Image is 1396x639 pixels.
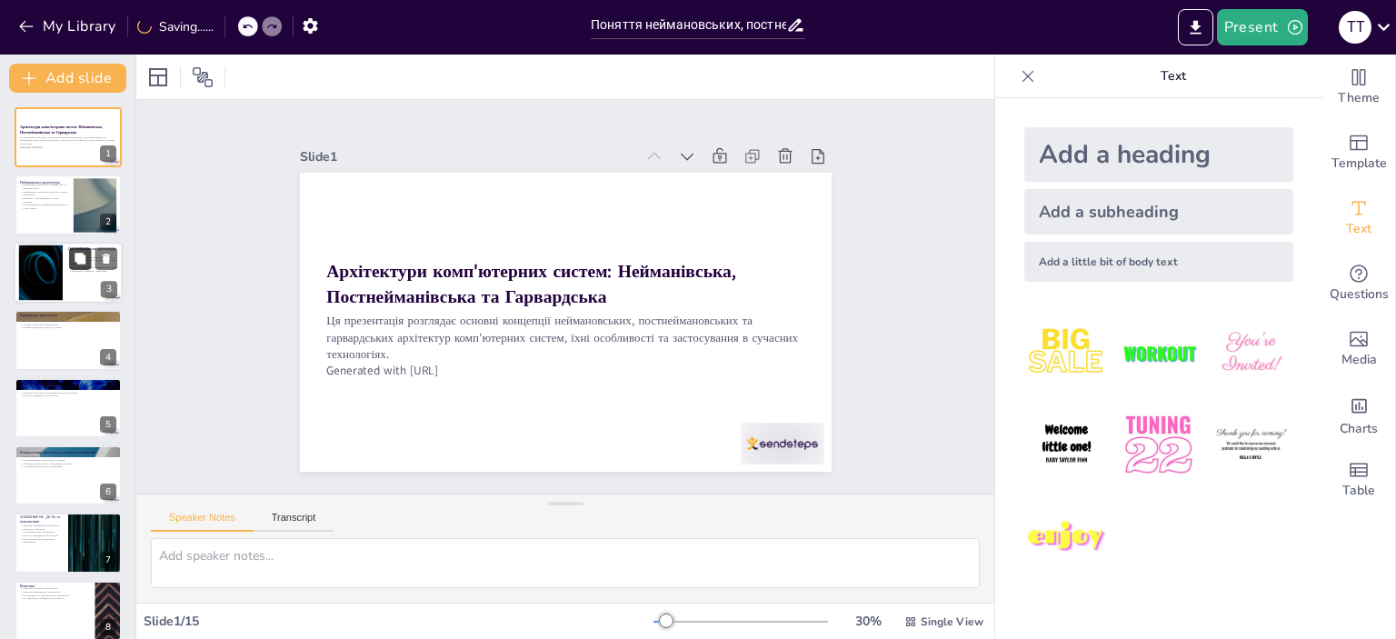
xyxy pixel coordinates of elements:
div: 6 [100,484,116,500]
p: Ця презентація розглядає основні концепції неймановських, постнеймановських та гарвардських архіт... [20,135,116,145]
span: Single View [921,614,983,629]
span: Theme [1338,88,1380,108]
span: Template [1331,154,1387,174]
div: https://cdn.sendsteps.com/images/logo/sendsteps_logo_white.pnghttps://cdn.sendsteps.com/images/lo... [14,242,123,304]
div: Add a heading [1024,127,1293,182]
strong: Архітектури комп'ютерних систем: Нейманівська, Постнейманівська та Гарвардська [550,57,628,470]
div: 1 [100,145,116,162]
p: Зменшення затримок у виконанні [68,269,117,273]
p: Складність реалізації постнейманівської архітектури [20,528,63,534]
p: Програмування в нейманівській архітектурі є простішим [20,203,68,209]
button: Delete Slide [95,247,117,269]
p: Нейманівська архітектура [20,179,68,185]
div: Layout [144,63,173,92]
p: Використання архітектур у сучасних технологіях [20,450,116,455]
div: 4 [100,349,116,365]
p: Паралельна обробка в постнейманівській архітектурі [68,259,117,265]
img: 5.jpeg [1116,403,1201,487]
div: Add charts and graphs [1322,382,1395,447]
p: Значення нейманівської архітектури [20,590,90,594]
p: Дослідження в гарвардській архітектурі [20,597,90,601]
p: Нейманівська архітектура включає основні компоненти [20,190,68,196]
div: Add text boxes [1322,185,1395,251]
div: Add a table [1322,447,1395,513]
p: Text [1042,55,1304,98]
div: Add a subheading [1024,189,1293,235]
p: Переваги швидкого доступу до даних [20,326,116,330]
div: Get real-time input from your audience [1322,251,1395,316]
p: Порівняння архітектур [20,380,116,385]
p: Унікальні особливості архітектур [20,587,90,591]
p: Вартість гарвардської архітектури [20,394,116,397]
div: 30 % [846,613,890,630]
div: 3 [101,281,117,297]
button: Add slide [9,64,126,93]
button: Duplicate Slide [69,247,91,269]
div: Saving...... [137,18,214,35]
p: Основні компоненти залишаються схожими [68,265,117,269]
p: Проблеми з продуктивністю через затримки [20,196,68,203]
div: https://cdn.sendsteps.com/images/logo/sendsteps_logo_white.pnghttps://cdn.sendsteps.com/images/lo... [15,310,122,370]
p: Вибір архітектури залежить від вимог [20,387,116,391]
img: 6.jpeg [1209,403,1293,487]
img: 2.jpeg [1116,311,1201,395]
button: Speaker Notes [151,512,254,532]
span: Questions [1330,285,1389,305]
p: Нові рішення для покращення ефективності [20,538,63,544]
span: Text [1346,219,1371,239]
span: Position [192,66,214,88]
p: Ця презентація розглядає основні концепції неймановських, постнеймановських та гарвардських архіт... [475,52,574,533]
div: 5 [100,416,116,433]
img: 3.jpeg [1209,311,1293,395]
p: Висновки [20,583,90,588]
p: Використання нейманівської архітектури в ПК [20,455,116,459]
p: Постнейманівська архітектура [68,246,117,252]
div: Add ready made slides [1322,120,1395,185]
div: Add images, graphics, shapes or video [1322,316,1395,382]
p: Перспективи постнейманівської архітектури [20,594,90,597]
div: Slide 1 [689,46,741,382]
img: 4.jpeg [1024,403,1109,487]
p: Generated with [URL] [20,145,116,149]
div: https://cdn.sendsteps.com/images/logo/sendsteps_logo_white.pnghttps://cdn.sendsteps.com/images/lo... [15,175,122,235]
p: Generated with [URL] [459,50,525,527]
button: Transcript [254,512,334,532]
div: 8 [100,619,116,635]
img: 7.jpeg [1024,495,1109,580]
span: Table [1342,481,1375,501]
p: Складні алгоритми та можливості [20,323,116,326]
div: Change the overall theme [1322,55,1395,120]
span: Charts [1340,419,1378,439]
p: Постнейманівська архітектура в серверах [20,458,116,462]
p: Гарвардська архітектура в вбудованих системах [20,462,116,465]
div: Add a little bit of body text [1024,242,1293,282]
div: 2 [100,214,116,230]
div: https://cdn.sendsteps.com/images/logo/sendsteps_logo_white.pnghttps://cdn.sendsteps.com/images/lo... [15,378,122,438]
div: Slide 1 / 15 [144,613,653,630]
p: Розуміння архітектур для розробників [20,465,116,469]
p: Фізичне розділення пам'яті [20,316,116,320]
input: Insert title [591,12,786,38]
p: Виклики нейманівської архітектури [20,524,63,528]
div: 7 [100,552,116,568]
p: Гарвардська архітектура [20,313,116,318]
button: Export to PowerPoint [1178,9,1213,45]
div: https://cdn.sendsteps.com/images/logo/sendsteps_logo_white.pnghttps://cdn.sendsteps.com/images/lo... [15,445,122,505]
p: Переваги та недоліки архітектур [20,384,116,387]
img: 1.jpeg [1024,311,1109,395]
p: Розділення пам'яті для даних і програм [68,255,117,259]
div: T T [1339,11,1371,44]
button: T T [1339,9,1371,45]
p: Нейманівська архітектура зберігає дані та програми разом [20,183,68,189]
p: Висока продуктивність в вбудованих системах [20,320,116,324]
p: Вартість гарвардської архітектури [20,534,63,538]
div: 7 [15,513,122,573]
span: Media [1341,350,1377,370]
div: https://cdn.sendsteps.com/images/logo/sendsteps_logo_white.pnghttps://cdn.sendsteps.com/images/lo... [15,107,122,167]
strong: Архітектури комп'ютерних систем: Нейманівська, Постнейманівська та Гарвардська [20,125,103,135]
button: Present [1217,9,1308,45]
button: My Library [14,12,124,41]
p: Складність реалізації постнейманівської архітектури [20,391,116,394]
p: [DEMOGRAPHIC_DATA] та перспективи [20,514,63,524]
